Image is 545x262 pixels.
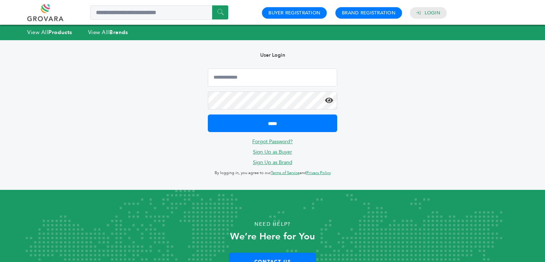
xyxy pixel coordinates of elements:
a: Sign Up as Buyer [253,149,292,155]
strong: We’re Here for You [230,230,315,243]
a: Terms of Service [271,170,300,176]
a: Sign Up as Brand [253,159,292,166]
a: Brand Registration [342,10,396,16]
a: Privacy Policy [306,170,331,176]
a: View AllBrands [88,29,128,36]
a: View AllProducts [27,29,72,36]
input: Search a product or brand... [90,5,228,20]
p: By logging in, you agree to our and [208,169,337,177]
strong: Products [48,29,72,36]
b: User Login [260,52,285,59]
a: Forgot Password? [252,138,293,145]
a: Login [425,10,440,16]
strong: Brands [109,29,128,36]
p: Need Help? [27,219,518,230]
input: Password [208,92,337,109]
a: Buyer Registration [268,10,320,16]
input: Email Address [208,69,337,86]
